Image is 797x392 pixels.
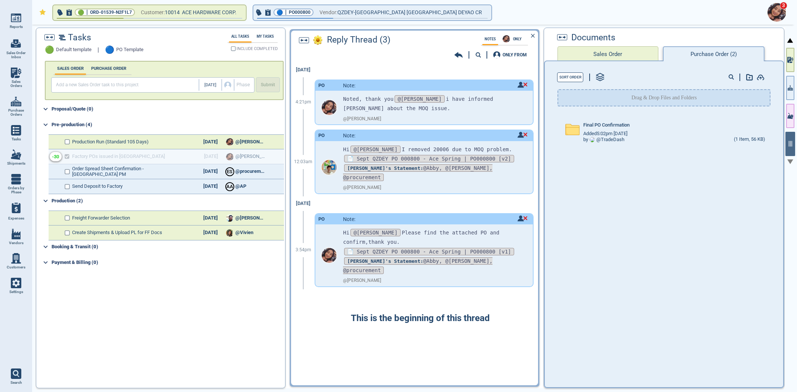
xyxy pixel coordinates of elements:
span: PO000800 [289,9,311,16]
img: Blossom [313,35,322,45]
span: Freight Forwarder Selection [72,215,130,221]
span: ONLY [511,37,524,41]
span: @AP [235,184,246,189]
img: Avatar [226,138,234,146]
div: [DATE] [292,196,315,211]
input: Add a new Sales Order task to this project [53,79,199,91]
img: menu_icon [11,96,21,107]
strong: [PERSON_NAME]'s Statement: [347,258,423,264]
span: @procurement [235,169,265,174]
span: @ [PERSON_NAME] [343,185,381,190]
div: PO [318,133,325,139]
img: menu_icon [11,253,21,264]
img: unread icon [518,82,528,88]
span: 🟢 [45,46,54,54]
span: Orders by Phase [6,186,26,195]
span: @[PERSON_NAME] [235,215,265,221]
button: 🔵|PO000800Vendor:QZDEY-[GEOGRAPHIC_DATA] [GEOGRAPHIC_DATA] DEYAO CR [253,5,491,20]
img: menu_icon [11,149,21,160]
p: Noted, thank you i have informed [PERSON_NAME] about the MOQ issue. [343,94,521,113]
span: 3 [780,2,787,9]
div: E S [226,168,234,175]
div: Pre-production (4) [52,119,284,131]
span: 3:54pm [296,248,311,253]
span: Settings [9,290,23,294]
img: menu_icon [11,278,21,288]
span: Create Shipments & Upload PL for FF Docs [72,230,162,236]
img: Avatar [590,137,595,142]
span: 12:03am [294,159,312,165]
div: (1 Item, 56 KB) [734,137,765,143]
span: @[PERSON_NAME] [350,229,401,236]
span: PO Template [116,47,143,53]
button: Sales Order [557,46,658,61]
img: Avatar [503,35,510,43]
span: Shipments [7,161,25,166]
div: [DATE] [292,63,315,77]
span: 4:21pm [296,100,311,105]
span: Expenses [8,216,24,221]
img: timeline2 [59,35,66,40]
span: Sales Order Inbox [6,51,26,59]
span: Reports [10,25,23,29]
span: Note: [343,133,355,139]
span: Send Deposit to Factory [72,184,123,189]
span: Note: [343,83,355,88]
div: [DATE] [197,184,223,189]
span: @Vivien [235,230,253,236]
span: ACE HARDWARE CORP. [182,9,237,15]
span: @Abby, @[PERSON_NAME], @procurement [343,164,492,181]
span: Reply Thread ( 3 ) [327,35,390,45]
span: | [285,9,287,16]
span: QZDEY-[GEOGRAPHIC_DATA] [GEOGRAPHIC_DATA] DEYAO CR [337,8,482,17]
span: This is the beginning of this thread [351,313,490,324]
label: PURCHASE ORDER [89,66,129,71]
img: Avatar [226,229,234,237]
label: Notes [482,37,498,41]
label: My Tasks [254,34,276,38]
span: @[PERSON_NAME] [395,95,445,103]
span: Phase [237,82,250,88]
div: [DATE] [197,169,223,174]
span: Default template [56,47,92,53]
img: Avatar [322,160,337,175]
span: Final PO Confirmation [583,122,630,128]
span: [DATE] [204,83,216,88]
span: Sales Orders [6,80,26,88]
label: SALES ORDER [55,66,86,71]
div: Production (2) [52,195,284,207]
span: Customers [7,265,25,270]
span: 🟢 [78,10,84,15]
strong: [PERSON_NAME]'s Statement: [347,165,423,171]
span: @Abby, @[PERSON_NAME], @procurement [343,257,492,274]
img: add-document [746,74,753,81]
img: add-document [757,74,764,80]
img: unread icon [518,132,528,138]
span: Tasks [12,137,21,141]
span: Note: [343,216,355,222]
span: Customer: [141,8,165,17]
div: Booking & Transit (0) [52,241,284,253]
div: by @ TradeDash [583,137,624,143]
div: Payment & Billing (0) [52,256,284,268]
span: @[PERSON_NAME] [235,139,265,145]
img: menu_icon [11,68,21,78]
div: PO [318,83,325,88]
span: @ [PERSON_NAME] [343,116,381,122]
img: unread icon [518,215,528,221]
span: Documents [571,33,615,43]
div: [DATE] [197,139,223,145]
div: [DATE] [197,230,223,236]
div: A A [226,183,234,190]
span: | [98,47,99,53]
div: PO [318,217,325,222]
span: 🔵 [105,46,114,54]
p: Hi Please find the attached PO and confirm,thank you. [343,228,521,247]
button: Purchase Order (2) [663,46,764,61]
span: Tasks [68,33,91,43]
img: Avatar [322,248,337,263]
span: Order Spread Sheet Confirmation - [GEOGRAPHIC_DATA] PM [72,166,186,177]
p: Hi I removed 20006 due to MOQ problem. [343,145,521,183]
div: Proposal/Quote (0) [52,103,284,115]
button: Sort Order [557,72,583,82]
